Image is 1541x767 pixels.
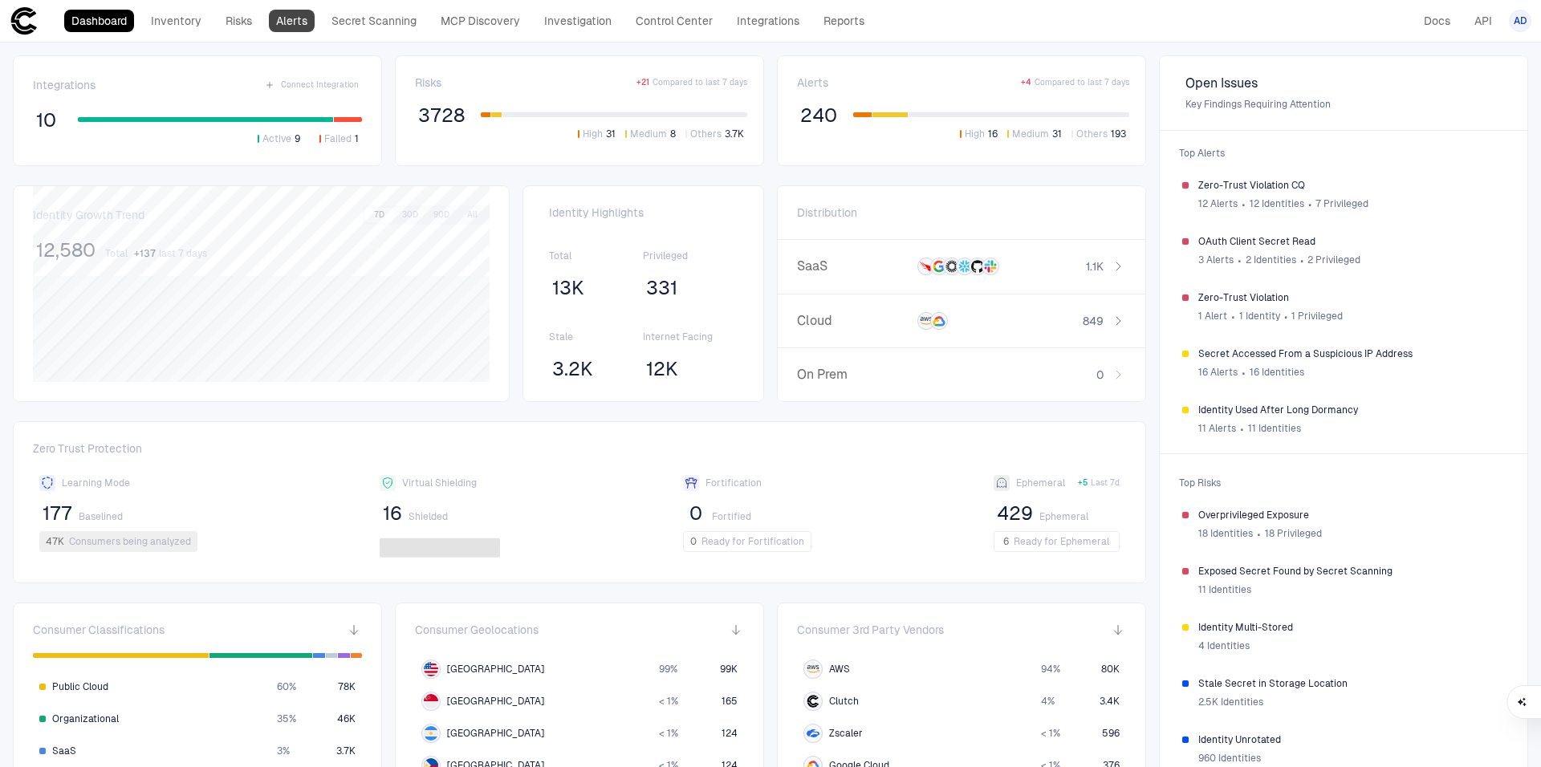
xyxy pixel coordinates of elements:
[1239,416,1245,440] span: ∙
[424,694,438,708] img: SG
[262,132,291,145] span: Active
[277,712,296,725] span: 35 %
[807,727,819,740] div: Zscaler
[797,367,905,383] span: On Prem
[683,531,811,552] button: 0Ready for Fortification
[33,108,59,133] button: 10
[1241,360,1246,384] span: ∙
[1230,304,1236,328] span: ∙
[447,695,544,708] span: [GEOGRAPHIC_DATA]
[1291,310,1343,323] span: 1 Privileged
[337,712,356,725] span: 46K
[643,250,738,262] span: Privileged
[52,745,76,757] span: SaaS
[380,501,405,526] button: 16
[701,535,804,548] span: Ready for Fortification
[36,238,96,262] span: 12,580
[277,680,296,693] span: 60 %
[552,357,593,381] span: 3.2K
[705,477,762,489] span: Fortification
[79,510,123,523] span: Baselined
[1265,527,1322,540] span: 18 Privileged
[1198,639,1250,652] span: 4 Identities
[1169,137,1518,169] span: Top Alerts
[537,10,619,32] a: Investigation
[1198,733,1505,746] span: Identity Unrotated
[829,663,850,676] span: AWS
[1250,366,1304,379] span: 16 Identities
[549,205,738,220] span: Identity Highlights
[1021,77,1031,88] span: + 4
[628,10,720,32] a: Control Center
[1012,128,1049,140] span: Medium
[36,108,56,132] span: 10
[1198,677,1505,690] span: Stale Secret in Storage Location
[1198,696,1263,708] span: 2.5K Identities
[807,663,819,676] div: AWS
[1250,197,1304,210] span: 12 Identities
[33,237,99,263] button: 12,580
[1052,128,1062,140] span: 31
[402,477,477,489] span: Virtual Shielding
[730,10,807,32] a: Integrations
[336,745,356,757] span: 3.7K
[659,727,678,740] span: < 1 %
[659,663,677,676] span: 99 %
[797,623,944,637] span: Consumer 3rd Party Vendors
[33,78,96,92] span: Integrations
[277,745,290,757] span: 3 %
[281,79,359,91] span: Connect Integration
[797,205,857,220] span: Distribution
[1514,14,1527,27] span: AD
[1041,695,1055,708] span: 4 %
[659,695,678,708] span: < 1 %
[1248,422,1301,435] span: 11 Identities
[829,727,863,740] span: Zscaler
[427,208,456,222] button: 90D
[1467,10,1499,32] a: API
[295,132,300,145] span: 9
[262,75,362,95] button: Connect Integration
[636,77,649,88] span: + 21
[712,510,751,523] span: Fortified
[1083,314,1104,328] span: 849
[1035,77,1129,88] span: Compared to last 7 days
[1198,291,1505,304] span: Zero-Trust Violation
[355,132,359,145] span: 1
[134,247,156,260] span: + 137
[1256,521,1262,546] span: ∙
[324,132,352,145] span: Failed
[64,10,134,32] a: Dashboard
[52,712,119,725] span: Organizational
[957,127,1001,141] button: High16
[105,247,128,260] span: Total
[1198,179,1505,192] span: Zero-Trust Violation CQ
[159,247,207,260] span: last 7 days
[1246,254,1296,266] span: 2 Identities
[1307,192,1313,216] span: ∙
[254,132,303,146] button: Active9
[415,75,441,90] span: Risks
[365,208,393,222] button: 7D
[424,726,438,741] img: AR
[1003,535,1009,548] span: 6
[683,501,709,526] button: 0
[646,357,678,381] span: 12K
[988,128,998,140] span: 16
[1509,10,1531,32] button: AD
[816,10,872,32] a: Reports
[33,441,1126,462] span: Zero Trust Protection
[33,208,144,222] span: Identity Growth Trend
[409,510,448,523] span: Shielded
[690,535,697,548] span: 0
[1169,467,1518,499] span: Top Risks
[1198,621,1505,634] span: Identity Multi-Stored
[622,127,679,141] button: Medium8
[994,501,1036,526] button: 429
[653,77,747,88] span: Compared to last 7 days
[797,258,905,274] span: SaaS
[829,695,859,708] span: Clutch
[33,623,165,637] span: Consumer Classifications
[1198,347,1505,360] span: Secret Accessed From a Suspicious IP Address
[549,356,596,382] button: 3.2K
